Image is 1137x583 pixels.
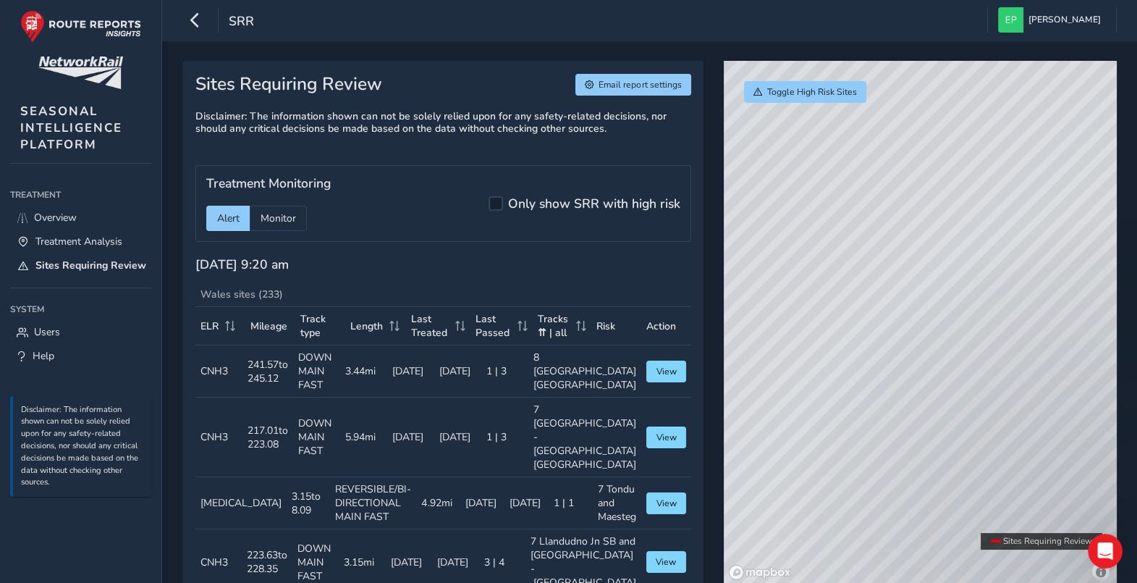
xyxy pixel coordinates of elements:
[1088,534,1123,569] iframe: Intercom live chat
[195,477,287,529] td: [MEDICAL_DATA]
[195,257,289,272] h5: [DATE] 9:20 am
[340,398,387,477] td: 5.94mi
[646,427,686,448] button: View
[411,312,450,340] span: Last Treated
[200,319,219,333] span: ELR
[195,398,242,477] td: CNH3
[10,253,151,277] a: Sites Requiring Review
[350,319,383,333] span: Length
[434,398,481,477] td: [DATE]
[20,10,141,43] img: rr logo
[10,298,151,320] div: System
[206,176,331,191] h5: Treatment Monitoring
[646,551,686,573] button: View
[767,86,857,98] span: Toggle High Risk Sites
[434,345,481,398] td: [DATE]
[293,345,340,398] td: DOWN MAIN FAST
[34,211,77,225] span: Overview
[247,548,287,576] div: 223.63 to 228.35
[10,184,151,206] div: Treatment
[195,111,691,135] h6: Disclaimer: The information shown can not be solely relied upon for any safety-related decisions,...
[460,477,504,529] td: [DATE]
[998,7,1106,33] button: [PERSON_NAME]
[20,103,122,153] span: SEASONAL INTELLIGENCE PLATFORM
[656,432,676,443] span: View
[656,556,676,568] span: View
[504,477,549,529] td: [DATE]
[646,492,686,514] button: View
[593,477,641,529] td: 7 Tondu and Maesteg
[416,477,460,529] td: 4.92mi
[481,345,528,398] td: 1 | 3
[599,79,681,91] span: Email report settings
[475,312,512,340] span: Last Passed
[575,74,691,96] button: Email report settings
[217,211,240,225] span: Alert
[330,477,416,529] td: REVERSIBLE/BI-DIRECTIONAL MAIN FAST
[1003,535,1092,547] span: Sites Requiring Review
[35,235,122,248] span: Treatment Analysis
[10,320,151,344] a: Users
[646,361,686,382] button: View
[195,345,242,398] td: CNH3
[998,7,1023,33] img: diamond-layout
[549,477,593,529] td: 1 | 1
[646,319,676,333] span: Action
[656,366,676,377] span: View
[292,490,321,517] div: 3.15 to 8.09
[10,230,151,253] a: Treatment Analysis
[250,319,287,333] span: Mileage
[261,211,296,225] span: Monitor
[481,398,528,477] td: 1 | 3
[508,196,680,211] h5: Only show SRR with high risk
[21,404,144,490] p: Disclaimer: The information shown can not be solely relied upon for any safety-related decisions,...
[10,344,151,368] a: Help
[744,81,867,103] button: Toggle High Risk Sites
[528,345,641,398] td: 8 [GEOGRAPHIC_DATA] [GEOGRAPHIC_DATA]
[300,312,340,340] span: Track type
[340,345,387,398] td: 3.44mi
[1028,7,1101,33] span: [PERSON_NAME]
[35,259,146,272] span: Sites Requiring Review
[248,358,288,385] div: 241.57 to 245.12
[206,206,250,231] div: Alert
[200,288,283,301] span: Wales sites (233)
[33,349,54,363] span: Help
[10,206,151,230] a: Overview
[387,345,434,398] td: [DATE]
[293,398,340,477] td: DOWN MAIN FAST
[229,12,254,33] span: srr
[248,424,288,451] div: 217.01 to 223.08
[387,398,434,477] td: [DATE]
[596,319,615,333] span: Risk
[250,206,307,231] div: Monitor
[38,56,123,89] img: customer logo
[656,498,676,509] span: View
[538,312,571,340] span: Tracks ⇈ | all
[195,74,382,96] h3: Sites Requiring Review
[34,325,60,339] span: Users
[528,398,641,477] td: 7 [GEOGRAPHIC_DATA] - [GEOGRAPHIC_DATA] [GEOGRAPHIC_DATA]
